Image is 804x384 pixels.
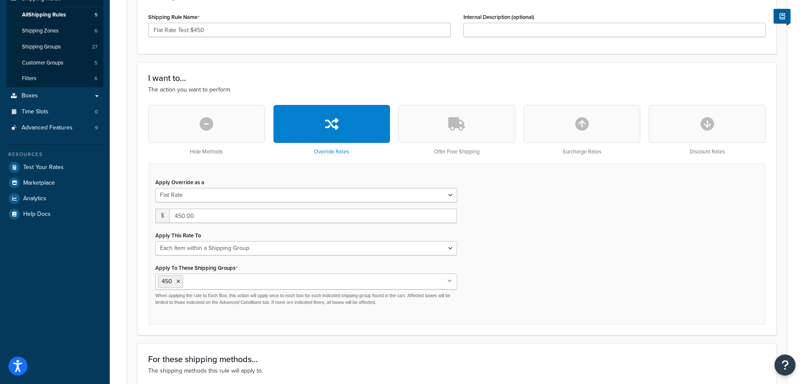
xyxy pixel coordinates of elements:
[6,120,103,136] a: Advanced Features9
[6,207,103,222] a: Help Docs
[6,39,103,55] a: Shipping Groups27
[155,293,457,306] p: When applying the rate to Each Box, this action will apply once to each box for each indicated sh...
[6,104,103,120] li: Time Slots
[162,277,172,286] span: 450
[155,232,201,239] label: Apply This Rate To
[6,160,103,175] a: Test Your Rates
[774,354,796,376] button: Open Resource Center
[148,354,766,364] h3: For these shipping methods...
[155,179,204,185] label: Apply Override as a
[6,55,103,71] li: Customer Groups
[6,23,103,39] a: Shipping Zones6
[774,9,790,24] button: Show Help Docs
[524,105,641,155] div: Surcharge Rates
[6,71,103,86] a: Filters6
[6,88,103,104] a: Boxes
[95,108,98,115] span: 0
[649,105,766,155] div: Discount Rates
[6,71,103,86] li: Filters
[22,27,59,35] span: Shipping Zones
[155,265,238,271] label: Apply To These Shipping Groups
[6,175,103,191] a: Marketplace
[22,92,38,99] span: Boxes
[22,108,49,115] span: Time Slots
[6,7,103,23] a: AllShipping Rules5
[23,180,55,187] span: Marketplace
[6,23,103,39] li: Shipping Zones
[398,105,515,155] div: Offer Free Shipping
[6,39,103,55] li: Shipping Groups
[148,73,766,83] h3: I want to...
[6,55,103,71] a: Customer Groups5
[148,14,200,21] label: Shipping Rule Name
[6,120,103,136] li: Advanced Features
[23,195,46,202] span: Analytics
[148,85,766,94] p: The action you want to perform.
[95,11,97,19] span: 5
[6,151,103,158] div: Resources
[6,191,103,206] a: Analytics
[23,211,51,218] span: Help Docs
[273,105,390,155] div: Override Rates
[22,43,61,51] span: Shipping Groups
[22,124,73,132] span: Advanced Features
[6,104,103,120] a: Time Slots0
[148,366,766,376] p: The shipping methods this rule will apply to.
[95,124,98,132] span: 9
[22,75,36,82] span: Filters
[23,164,64,171] span: Test Your Rates
[92,43,97,51] span: 27
[463,14,534,20] label: Internal Description (optional)
[22,11,66,19] span: All Shipping Rules
[22,59,63,67] span: Customer Groups
[95,27,97,35] span: 6
[95,75,97,82] span: 6
[155,209,169,223] span: $
[148,105,265,155] div: Hide Methods
[95,59,97,67] span: 5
